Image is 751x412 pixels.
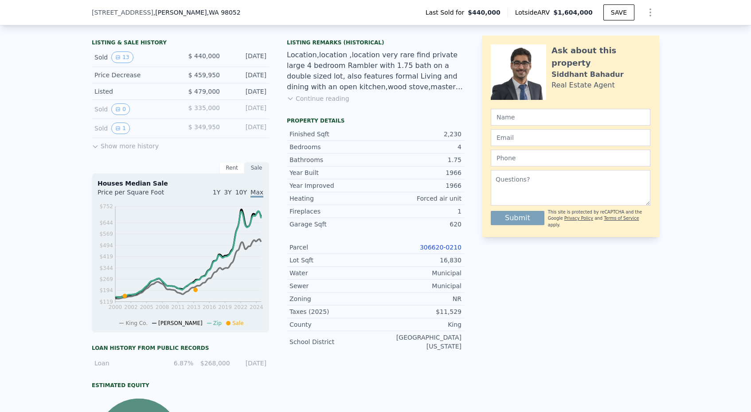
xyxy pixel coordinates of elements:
span: [PERSON_NAME] [158,320,203,326]
div: $268,000 [199,359,230,368]
tspan: $194 [99,287,113,293]
div: Municipal [375,269,462,277]
div: Siddhant Bahadur [552,69,624,80]
div: Municipal [375,281,462,290]
div: Location,location ,location very rare find private large 4 bedroom Rambler with 1.75 bath on a do... [287,50,464,92]
span: $440,000 [468,8,501,17]
div: [DATE] [235,359,266,368]
tspan: 2024 [250,304,263,310]
div: Year Improved [289,181,375,190]
div: 1966 [375,181,462,190]
tspan: $344 [99,265,113,271]
span: King Co. [125,320,148,326]
span: Zip [213,320,222,326]
span: [STREET_ADDRESS] [92,8,153,17]
div: Real Estate Agent [552,80,615,91]
span: Last Sold for [426,8,468,17]
div: 2,230 [375,130,462,139]
tspan: 2002 [124,304,138,310]
div: Houses Median Sale [98,179,263,188]
div: 4 [375,143,462,151]
tspan: $569 [99,231,113,237]
div: Rent [219,162,244,174]
div: Bedrooms [289,143,375,151]
a: Terms of Service [604,216,639,221]
div: Property details [287,117,464,124]
input: Email [491,129,650,146]
tspan: $119 [99,299,113,305]
div: Finished Sqft [289,130,375,139]
div: Taxes (2025) [289,307,375,316]
div: 620 [375,220,462,229]
button: View historical data [111,51,133,63]
a: 306620-0210 [420,244,462,251]
tspan: 2008 [156,304,169,310]
span: $ 440,000 [188,52,220,59]
tspan: $419 [99,254,113,260]
tspan: 2022 [234,304,248,310]
button: Continue reading [287,94,349,103]
div: Price per Square Foot [98,188,180,202]
tspan: 2011 [171,304,185,310]
tspan: $752 [99,203,113,210]
div: $11,529 [375,307,462,316]
div: Lot Sqft [289,256,375,265]
span: 3Y [224,189,231,196]
input: Name [491,109,650,126]
tspan: $644 [99,220,113,226]
span: Max [250,189,263,198]
span: $ 335,000 [188,104,220,111]
div: Bathrooms [289,155,375,164]
div: Ask about this property [552,44,650,69]
div: Year Built [289,168,375,177]
div: Price Decrease [94,71,173,79]
div: Water [289,269,375,277]
tspan: 2016 [203,304,216,310]
span: 10Y [235,189,247,196]
div: Listed [94,87,173,96]
div: 6.87% [162,359,193,368]
button: Show Options [641,4,659,21]
tspan: 2013 [187,304,201,310]
span: Sale [232,320,244,326]
div: Sold [94,123,173,134]
input: Phone [491,150,650,166]
div: Heating [289,194,375,203]
button: View historical data [111,123,130,134]
span: $ 349,950 [188,123,220,131]
div: County [289,320,375,329]
button: Submit [491,211,544,225]
div: [DATE] [227,123,266,134]
span: $1,604,000 [553,9,593,16]
span: , WA 98052 [207,9,241,16]
div: Listing Remarks (Historical) [287,39,464,46]
div: 1.75 [375,155,462,164]
div: [DATE] [227,51,266,63]
tspan: 2005 [140,304,153,310]
div: This site is protected by reCAPTCHA and the Google and apply. [548,209,650,228]
div: Estimated Equity [92,382,269,389]
div: Sold [94,103,173,115]
span: , [PERSON_NAME] [153,8,241,17]
div: Loan [94,359,157,368]
div: NR [375,294,462,303]
div: Sale [244,162,269,174]
div: School District [289,337,375,346]
tspan: $494 [99,242,113,249]
tspan: $269 [99,276,113,282]
button: View historical data [111,103,130,115]
tspan: 2000 [109,304,122,310]
button: Show more history [92,138,159,151]
span: $ 479,000 [188,88,220,95]
div: [DATE] [227,87,266,96]
div: Sold [94,51,173,63]
div: 16,830 [375,256,462,265]
span: $ 459,950 [188,71,220,79]
div: Sewer [289,281,375,290]
div: 1966 [375,168,462,177]
div: LISTING & SALE HISTORY [92,39,269,48]
div: 1 [375,207,462,216]
div: [DATE] [227,71,266,79]
div: Parcel [289,243,375,252]
div: Fireplaces [289,207,375,216]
